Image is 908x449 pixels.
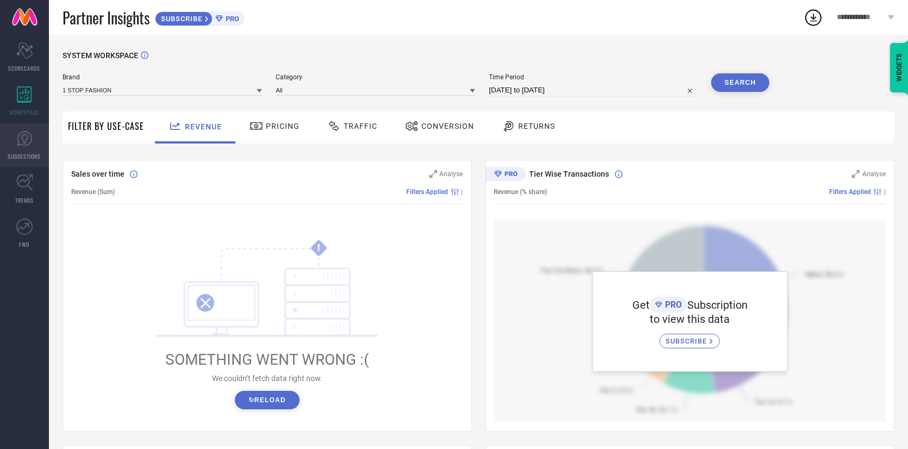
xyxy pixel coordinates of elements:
[276,73,475,81] span: Category
[68,120,144,133] span: Filter By Use-Case
[266,122,300,130] span: Pricing
[650,313,730,326] span: to view this data
[63,73,262,81] span: Brand
[156,15,205,23] span: SUBSCRIBE
[185,122,222,131] span: Revenue
[430,170,437,178] svg: Zoom
[632,298,650,311] span: Get
[486,167,526,183] div: Premium
[71,170,125,178] span: Sales over time
[462,188,463,196] span: |
[489,84,697,97] input: Select time period
[862,170,886,178] span: Analyse
[15,196,34,204] span: TRENDS
[711,73,770,92] button: Search
[223,15,239,23] span: PRO
[235,391,300,409] button: ↻Reload
[494,188,548,196] span: Revenue (% share)
[165,351,369,369] span: SOMETHING WENT WRONG :(
[518,122,555,130] span: Returns
[829,188,871,196] span: Filters Applied
[318,242,320,254] tspan: !
[8,152,41,160] span: SUGGESTIONS
[804,8,823,27] div: Open download list
[687,298,748,311] span: Subscription
[662,300,682,310] span: PRO
[63,51,138,60] span: SYSTEM WORKSPACE
[660,326,720,348] a: SUBSCRIBE
[421,122,474,130] span: Conversion
[20,240,30,248] span: FWD
[344,122,377,130] span: Traffic
[852,170,860,178] svg: Zoom
[155,9,245,26] a: SUBSCRIBEPRO
[9,64,41,72] span: SCORECARDS
[489,73,697,81] span: Time Period
[63,7,150,29] span: Partner Insights
[666,337,710,345] span: SUBSCRIBE
[530,170,610,178] span: Tier Wise Transactions
[71,188,115,196] span: Revenue (Sum)
[884,188,886,196] span: |
[10,108,40,116] span: WORKSPACE
[440,170,463,178] span: Analyse
[212,374,322,383] span: We couldn’t fetch data right now.
[407,188,449,196] span: Filters Applied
